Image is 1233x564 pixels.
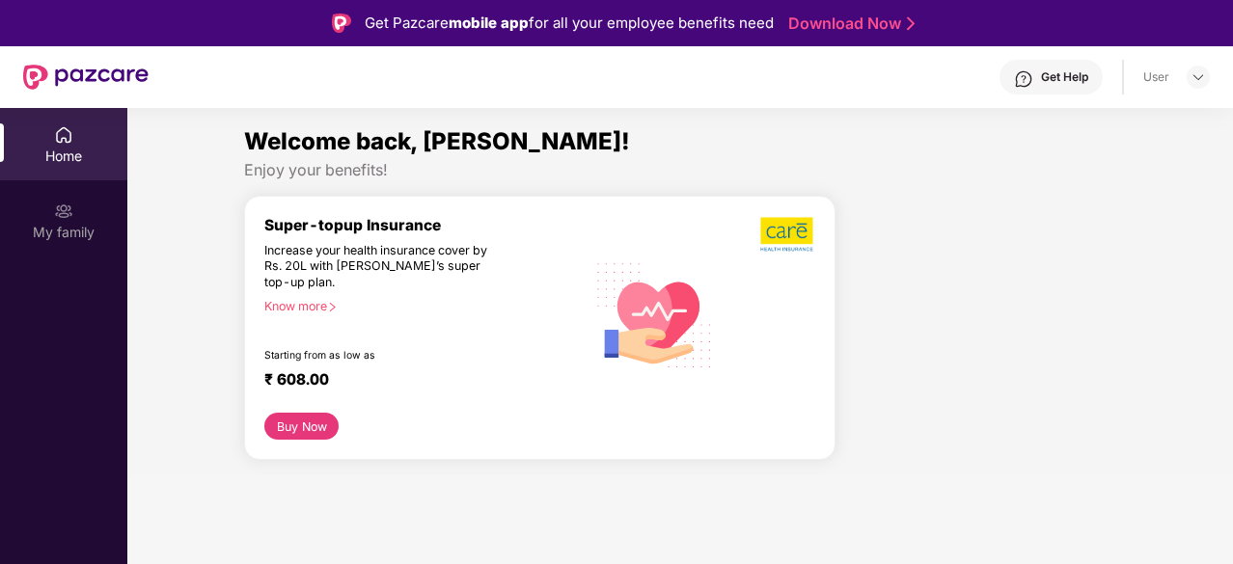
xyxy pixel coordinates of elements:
[449,13,529,32] strong: mobile app
[244,160,1116,180] div: Enjoy your benefits!
[264,299,574,312] div: Know more
[264,216,586,234] div: Super-topup Insurance
[760,216,815,253] img: b5dec4f62d2307b9de63beb79f102df3.png
[788,13,909,34] a: Download Now
[244,127,630,155] span: Welcome back, [PERSON_NAME]!
[264,413,339,440] button: Buy Now
[907,13,915,34] img: Stroke
[1041,69,1088,85] div: Get Help
[586,244,724,384] img: svg+xml;base64,PHN2ZyB4bWxucz0iaHR0cDovL3d3dy53My5vcmcvMjAwMC9zdmciIHhtbG5zOnhsaW5rPSJodHRwOi8vd3...
[365,12,774,35] div: Get Pazcare for all your employee benefits need
[54,201,73,221] img: svg+xml;base64,PHN2ZyB3aWR0aD0iMjAiIGhlaWdodD0iMjAiIHZpZXdCb3g9IjAgMCAyMCAyMCIgZmlsbD0ibm9uZSIgeG...
[1014,69,1033,89] img: svg+xml;base64,PHN2ZyBpZD0iSGVscC0zMngzMiIgeG1sbnM9Imh0dHA6Ly93d3cudzMub3JnLzIwMDAvc3ZnIiB3aWR0aD...
[327,302,338,312] span: right
[264,243,503,291] div: Increase your health insurance cover by Rs. 20L with [PERSON_NAME]’s super top-up plan.
[1191,69,1206,85] img: svg+xml;base64,PHN2ZyBpZD0iRHJvcGRvd24tMzJ4MzIiIHhtbG5zPSJodHRwOi8vd3d3LnczLm9yZy8yMDAwL3N2ZyIgd2...
[23,65,149,90] img: New Pazcare Logo
[264,370,566,393] div: ₹ 608.00
[264,349,504,363] div: Starting from as low as
[1143,69,1169,85] div: User
[332,13,351,33] img: Logo
[54,125,73,145] img: svg+xml;base64,PHN2ZyBpZD0iSG9tZSIgeG1sbnM9Imh0dHA6Ly93d3cudzMub3JnLzIwMDAvc3ZnIiB3aWR0aD0iMjAiIG...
